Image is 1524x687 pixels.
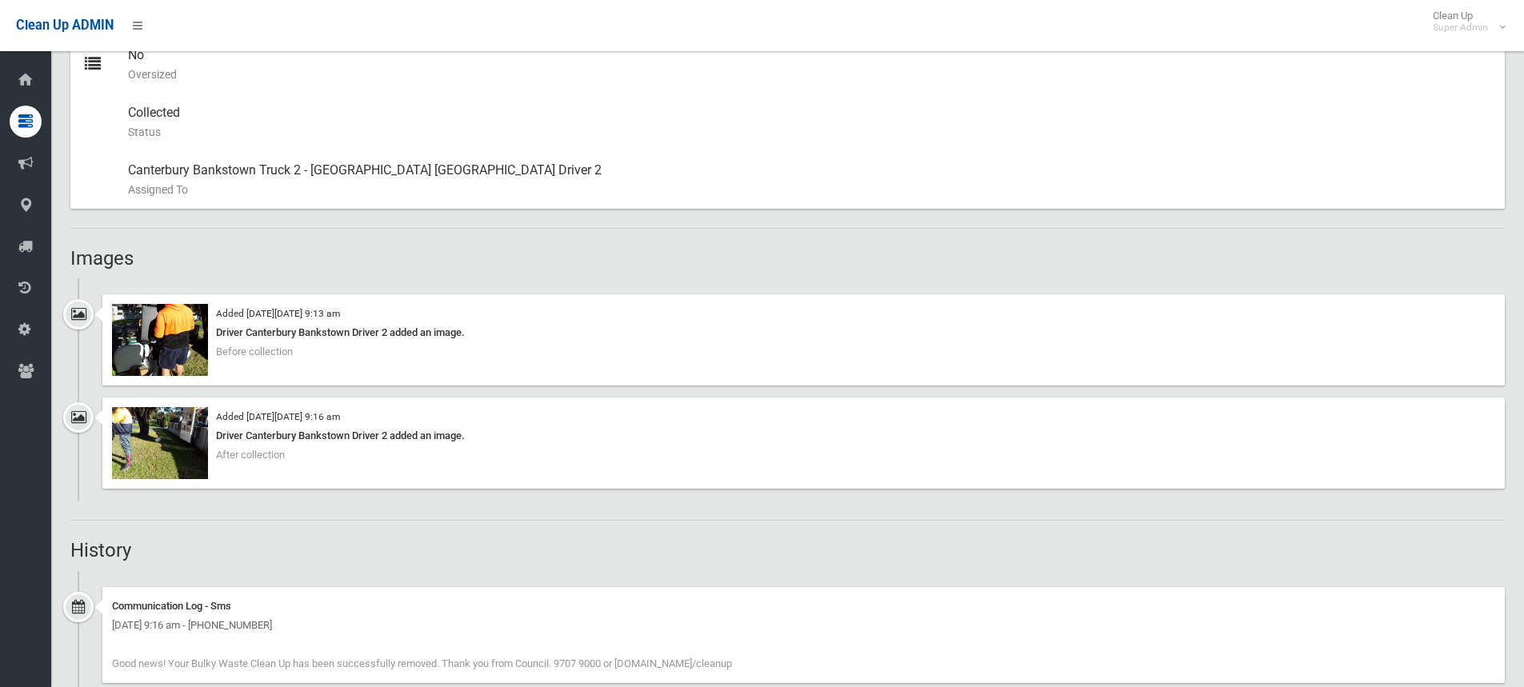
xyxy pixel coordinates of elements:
[112,657,732,669] span: Good news! Your Bulky Waste Clean Up has been successfully removed. Thank you from Council. 9707 ...
[216,308,340,319] small: Added [DATE][DATE] 9:13 am
[1433,22,1488,34] small: Super Admin
[216,345,293,357] span: Before collection
[112,323,1495,342] div: Driver Canterbury Bankstown Driver 2 added an image.
[216,411,340,422] small: Added [DATE][DATE] 9:16 am
[70,248,1505,269] h2: Images
[112,407,208,479] img: 2025-06-1009.16.15593486162333324386.jpg
[112,597,1495,616] div: Communication Log - Sms
[16,18,114,33] span: Clean Up ADMIN
[128,122,1492,142] small: Status
[128,36,1492,94] div: No
[216,449,285,461] span: After collection
[128,94,1492,151] div: Collected
[112,616,1495,635] div: [DATE] 9:16 am - [PHONE_NUMBER]
[128,65,1492,84] small: Oversized
[70,540,1505,561] h2: History
[128,151,1492,209] div: Canterbury Bankstown Truck 2 - [GEOGRAPHIC_DATA] [GEOGRAPHIC_DATA] Driver 2
[112,304,208,376] img: 2025-06-1009.13.366088289368620712827.jpg
[1425,10,1504,34] span: Clean Up
[112,426,1495,445] div: Driver Canterbury Bankstown Driver 2 added an image.
[128,180,1492,199] small: Assigned To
